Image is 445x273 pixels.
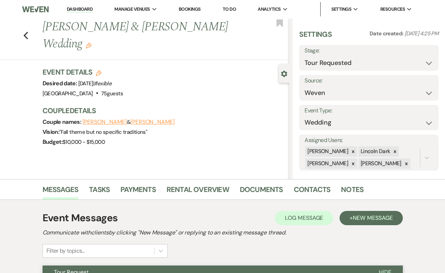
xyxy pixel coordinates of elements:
[305,46,433,56] label: Stage:
[305,158,349,169] div: [PERSON_NAME]
[46,247,85,255] div: Filter by topics...
[281,70,287,77] button: Close lead details
[285,214,323,222] span: Log Message
[167,184,229,199] a: Rental Overview
[89,184,110,199] a: Tasks
[101,90,123,97] span: 75 guests
[258,6,281,13] span: Analytics
[275,211,333,225] button: Log Message
[223,6,236,12] a: To Do
[179,6,201,12] a: Bookings
[305,106,433,116] label: Event Type:
[340,211,402,225] button: +New Message
[240,184,283,199] a: Documents
[359,146,391,157] div: Lincoln Dark
[331,6,352,13] span: Settings
[43,138,63,146] span: Budget:
[43,128,60,136] span: Vision:
[43,67,123,77] h3: Event Details
[83,118,175,126] span: &
[130,119,175,125] button: [PERSON_NAME]
[43,80,78,87] span: Desired date:
[43,184,79,199] a: Messages
[67,6,93,13] a: Dashboard
[299,29,332,45] h3: Settings
[305,146,349,157] div: [PERSON_NAME]
[341,184,364,199] a: Notes
[94,80,112,87] span: flexible
[83,119,127,125] button: [PERSON_NAME]
[43,118,83,126] span: Couple names:
[59,128,147,136] span: " Fall theme but no specific traditions "
[353,214,392,222] span: New Message
[78,80,112,87] span: [DATE] |
[22,2,49,17] img: Weven Logo
[380,6,405,13] span: Resources
[120,184,156,199] a: Payments
[294,184,331,199] a: Contacts
[359,158,402,169] div: [PERSON_NAME]
[305,135,433,146] label: Assigned Users:
[305,76,433,86] label: Source:
[405,30,439,37] span: [DATE] 4:25 PM
[43,19,237,52] h1: [PERSON_NAME] & [PERSON_NAME] Wedding
[86,42,92,49] button: Edit
[43,106,282,116] h3: Couple Details
[43,90,93,97] span: [GEOGRAPHIC_DATA]
[43,228,403,237] h2: Communicate with clients by clicking "New Message" or replying to an existing message thread.
[63,138,105,146] span: $10,000 - $15,000
[114,6,150,13] span: Manage Venues
[370,30,405,37] span: Date created:
[43,211,118,226] h1: Event Messages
